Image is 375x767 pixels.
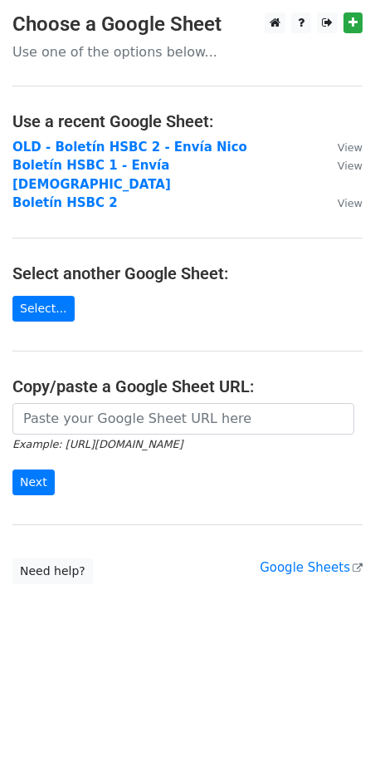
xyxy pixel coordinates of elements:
small: View [338,141,363,154]
small: View [338,197,363,209]
a: Google Sheets [260,560,363,575]
h3: Choose a Google Sheet [12,12,363,37]
small: View [338,160,363,172]
a: Select... [12,296,75,322]
a: View [321,195,363,210]
h4: Select another Google Sheet: [12,263,363,283]
h4: Use a recent Google Sheet: [12,111,363,131]
a: OLD - Boletín HSBC 2 - Envía Nico [12,140,247,155]
small: Example: [URL][DOMAIN_NAME] [12,438,183,450]
a: Boletín HSBC 1 - Envía [DEMOGRAPHIC_DATA] [12,158,171,192]
input: Next [12,470,55,495]
a: View [321,140,363,155]
a: View [321,158,363,173]
p: Use one of the options below... [12,43,363,61]
a: Boletín HSBC 2 [12,195,118,210]
h4: Copy/paste a Google Sheet URL: [12,376,363,396]
input: Paste your Google Sheet URL here [12,403,354,435]
a: Need help? [12,558,93,584]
